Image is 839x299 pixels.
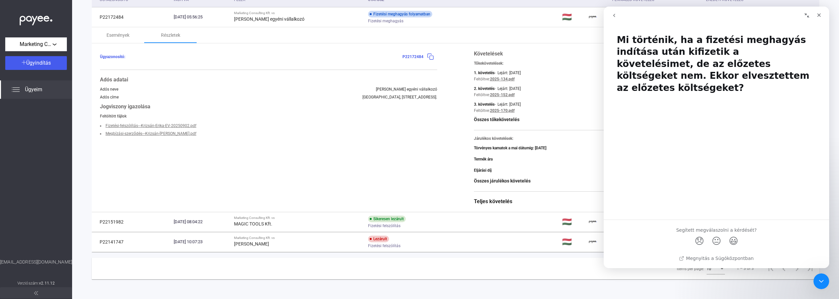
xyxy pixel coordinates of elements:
td: 🇭🇺 [559,212,586,232]
img: payee-logo [589,218,597,226]
mat-select: Items per page: [707,265,725,272]
div: Marketing Consulting Kft. vs [234,236,363,240]
a: 2025-134.pdf [490,77,515,81]
a: 2025-152.pdf [490,93,515,97]
div: Lezárult [368,236,389,242]
div: Fizetési meghagyás folyamatban [368,11,432,17]
td: 🇭🇺 [559,7,586,27]
img: payee-logo [589,238,597,246]
div: 3. követelés [474,102,495,107]
span: Marketing Consulting Kft. [20,40,52,48]
td: P22151982 [92,212,171,232]
div: [DATE] 10:07:23 [174,239,229,245]
div: Tőkekövetelések: [474,61,811,66]
span: Ügyeim [25,86,42,94]
span: Fizetési meghagyás [368,17,403,25]
img: white-payee-white-dot.svg [20,12,52,26]
a: 2025-170.pdf [490,108,515,113]
div: [GEOGRAPHIC_DATA], [STREET_ADDRESS]. [362,95,437,99]
div: Items per page: [677,265,704,273]
span: Ügyindítás [26,60,51,66]
td: P22172484 [92,7,171,27]
div: Adós neve [100,87,118,92]
div: Marketing Consulting Kft. vs [234,216,363,220]
div: Adós címe [100,95,119,99]
div: Adós adatai [100,76,437,84]
strong: v2.11.12 [39,281,55,286]
button: Marketing Consulting Kft. [5,37,67,51]
div: [DATE] 05:56:25 [174,14,229,20]
img: payee-logo [589,13,597,21]
div: Feltöltött fájlok [100,114,437,118]
div: - Lejárt: [DATE] [495,71,521,75]
div: Eljárási díj [474,168,492,173]
img: list.svg [12,86,20,94]
div: Részletek [161,31,180,39]
div: [DATE] 08:04:22 [174,219,229,225]
button: Ügyindítás [5,56,67,70]
div: 1. követelés [474,71,495,75]
strong: [PERSON_NAME] egyéni vállalkozó [234,16,304,22]
div: Feltöltve: [474,93,490,97]
button: Last page [804,262,817,275]
div: Sikeresen lezárult [368,216,406,222]
strong: MAGIC TOOLS Kft. [234,221,272,226]
td: 🇭🇺 [559,232,586,252]
div: Teljes követelés [474,198,512,205]
span: P22172484 [402,54,423,59]
span: 10 [707,267,711,271]
div: 2. követelés [474,86,495,91]
span: Fizetési felszólítás [368,222,400,230]
div: 1 – 3 of 3 [737,265,754,272]
iframe: Intercom live chat [813,273,829,289]
div: [PERSON_NAME] egyéni vállalkozó [376,87,437,92]
div: Feltöltve: [474,108,490,113]
a: Fizetési-felszólítás---Krizsán-Erika-EV-20250902.pdf [106,123,196,128]
div: Összes járulékos követelés [474,178,531,185]
button: copy-blue [423,50,437,64]
img: copy-blue [427,53,434,60]
strong: [PERSON_NAME] [234,241,269,246]
div: Összes tőkekövetelés [474,116,519,124]
span: Ügyazonosító: [100,54,125,59]
a: Megbízási-szerződés---Krizsán-[PERSON_NAME].pdf [106,131,196,136]
span: Fizetési felszólítás [368,242,400,250]
div: Feltöltve: [474,77,490,81]
div: Termék ára [474,157,493,161]
iframe: Intercom live chat [604,7,829,268]
img: arrow-double-left-grey.svg [34,291,38,295]
button: Next page [790,262,804,275]
div: - Lejárt: [DATE] [495,86,521,91]
div: Törvényes kamatok a mai dátumig: [DATE] [474,146,546,150]
div: Követelések [474,50,811,58]
div: Jogviszony igazolása [100,103,437,111]
div: Marketing Consulting Kft. vs [234,11,363,15]
div: Járulékos követelések: [474,136,811,141]
button: First page [764,262,777,275]
td: P22141747 [92,232,171,252]
img: plus-white.svg [22,60,26,65]
div: - Lejárt: [DATE] [495,102,521,107]
div: Események [107,31,129,39]
button: Previous page [777,262,790,275]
